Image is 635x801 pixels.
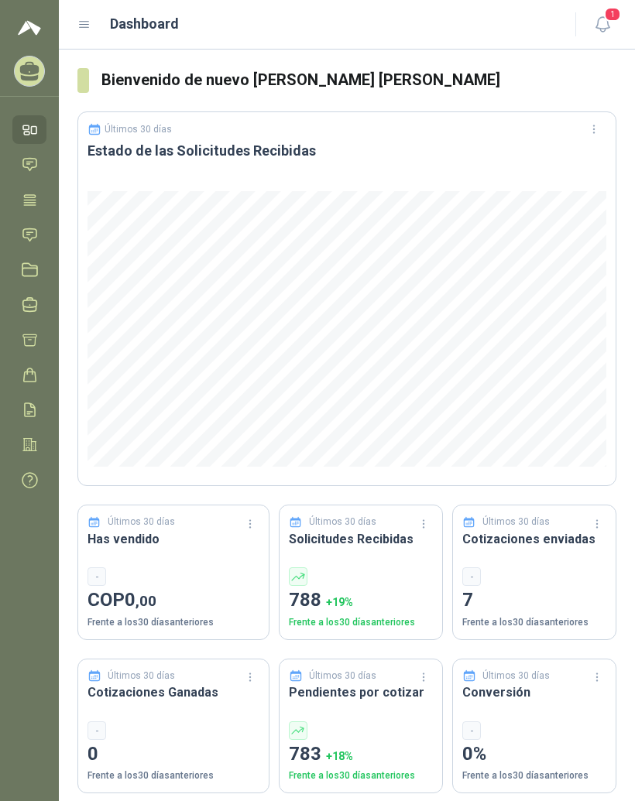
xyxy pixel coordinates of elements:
[462,768,606,783] p: Frente a los 30 días anteriores
[105,124,172,135] p: Últimos 30 días
[88,142,606,160] h3: Estado de las Solicitudes Recibidas
[326,596,353,608] span: + 19 %
[108,515,175,529] p: Últimos 30 días
[289,529,433,549] h3: Solicitudes Recibidas
[88,615,259,630] p: Frente a los 30 días anteriores
[289,740,433,769] p: 783
[289,683,433,702] h3: Pendientes por cotizar
[88,586,259,615] p: COP
[88,567,106,586] div: -
[289,586,433,615] p: 788
[462,615,606,630] p: Frente a los 30 días anteriores
[88,683,259,702] h3: Cotizaciones Ganadas
[108,669,175,683] p: Últimos 30 días
[462,586,606,615] p: 7
[309,669,376,683] p: Últimos 30 días
[88,768,259,783] p: Frente a los 30 días anteriores
[326,750,353,762] span: + 18 %
[462,529,606,549] h3: Cotizaciones enviadas
[604,7,621,22] span: 1
[289,615,433,630] p: Frente a los 30 días anteriores
[482,669,550,683] p: Últimos 30 días
[88,740,259,769] p: 0
[309,515,376,529] p: Últimos 30 días
[110,13,179,35] h1: Dashboard
[88,529,259,549] h3: Has vendido
[462,721,481,740] div: -
[462,683,606,702] h3: Conversión
[462,567,481,586] div: -
[136,592,156,610] span: ,00
[125,589,156,611] span: 0
[289,768,433,783] p: Frente a los 30 días anteriores
[482,515,550,529] p: Últimos 30 días
[462,740,606,769] p: 0%
[101,68,616,92] h3: Bienvenido de nuevo [PERSON_NAME] [PERSON_NAME]
[88,721,106,740] div: -
[18,19,41,37] img: Logo peakr
[589,11,616,39] button: 1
